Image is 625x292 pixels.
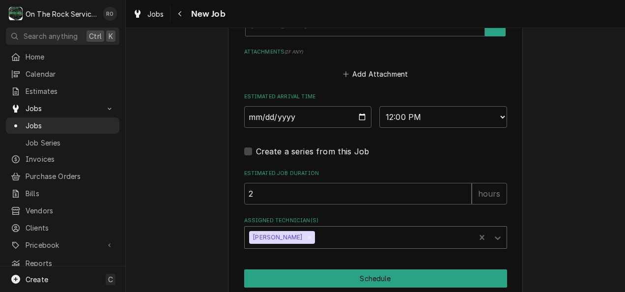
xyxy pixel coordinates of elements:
button: Navigate back [172,6,188,22]
a: Go to Pricebook [6,237,119,253]
label: Estimated Arrival Time [244,93,507,101]
div: Attachments [244,48,507,81]
a: Vendors [6,203,119,219]
div: On The Rock Services's Avatar [9,7,23,21]
span: K [109,31,113,41]
a: Reports [6,255,119,271]
label: Estimated Job Duration [244,170,507,177]
a: Job Series [6,135,119,151]
span: Jobs [26,103,100,114]
button: Search anythingCtrlK [6,28,119,45]
a: Estimates [6,83,119,99]
span: Ctrl [89,31,102,41]
a: Invoices [6,151,119,167]
span: C [108,274,113,285]
div: Assigned Technician(s) [244,217,507,249]
button: Add Attachment [341,67,410,81]
span: Search anything [24,31,78,41]
label: Assigned Technician(s) [244,217,507,225]
div: Estimated Job Duration [244,170,507,204]
div: On The Rock Services [26,9,98,19]
span: Job Series [26,138,114,148]
a: Jobs [129,6,168,22]
span: Invoices [26,154,114,164]
span: Vendors [26,205,114,216]
span: Clients [26,223,114,233]
span: Home [26,52,114,62]
span: Bills [26,188,114,199]
span: Purchase Orders [26,171,114,181]
div: hours [472,183,507,204]
a: Go to Jobs [6,100,119,117]
span: Reports [26,258,114,268]
button: Schedule [244,269,507,288]
span: Create [26,275,48,284]
div: Rich Ortega's Avatar [103,7,117,21]
a: Home [6,49,119,65]
label: Attachments [244,48,507,56]
div: Remove Todd Brady [304,231,315,244]
div: Button Group Row [244,269,507,288]
span: Jobs [26,120,114,131]
div: [PERSON_NAME] [249,231,304,244]
span: Estimates [26,86,114,96]
select: Time Select [379,106,507,128]
span: ( if any ) [284,49,303,55]
a: Bills [6,185,119,202]
span: New Job [188,7,226,21]
span: Calendar [26,69,114,79]
a: Calendar [6,66,119,82]
div: RO [103,7,117,21]
span: Jobs [147,9,164,19]
input: Date [244,106,372,128]
a: Purchase Orders [6,168,119,184]
a: Jobs [6,117,119,134]
span: Pricebook [26,240,100,250]
a: Clients [6,220,119,236]
label: Create a series from this Job [256,146,369,157]
div: Estimated Arrival Time [244,93,507,128]
div: O [9,7,23,21]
